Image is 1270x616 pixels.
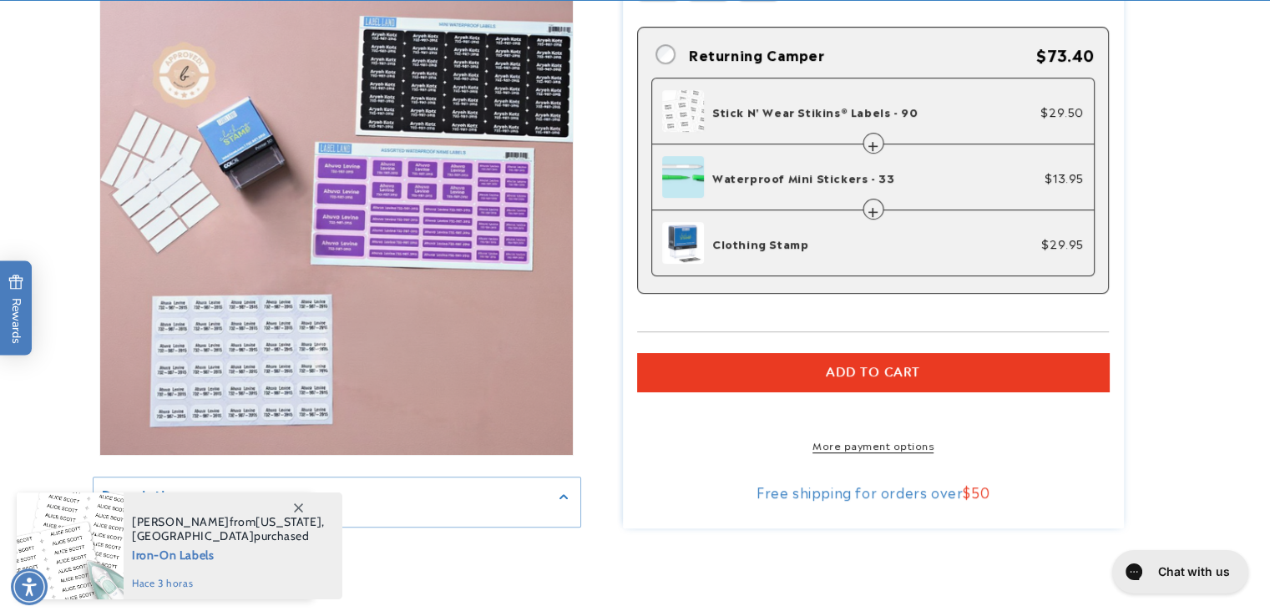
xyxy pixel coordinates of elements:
input: Returning Camper $73.40 Stick N' Wear Stikins® Labels - 90 Stick N' Wear Stikins® Labels - 90 $29... [655,44,675,64]
span: $13.95 [1045,168,1084,187]
button: Add to cart [637,353,1109,391]
div: Returning Camper [689,43,825,67]
summary: Description [94,477,580,515]
span: Clothing Stamp [712,235,808,251]
h2: You may also like [93,566,1178,592]
span: Iron-On Labels [132,543,325,564]
span: $29.50 [1040,102,1084,121]
a: More payment options [637,437,1109,452]
span: Add to cart [826,365,920,380]
img: Stick N' Wear Stikins® Labels - 90 [662,90,704,132]
span: [US_STATE] [256,514,321,529]
img: Clothing Stamp [662,222,704,264]
span: Waterproof Mini Stickers - 33 [712,169,894,185]
span: from , purchased [132,515,325,543]
span: hace 3 horas [132,576,325,591]
span: [GEOGRAPHIC_DATA] [132,528,254,543]
span: $ [963,482,971,502]
iframe: Gorgias live chat messenger [1104,544,1253,599]
div: Free shipping for orders over [637,483,1109,500]
span: Stick N' Wear Stikins® Labels - 90 [712,104,918,119]
span: 50 [971,482,989,502]
span: Rewards [8,275,24,344]
img: Waterproof Mini Stickers - 33 [662,156,704,198]
div: Accessibility Menu [11,568,48,605]
span: $73.40 [1036,41,1095,68]
span: $29.95 [1041,234,1084,253]
iframe: Sign Up via Text for Offers [13,482,211,533]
